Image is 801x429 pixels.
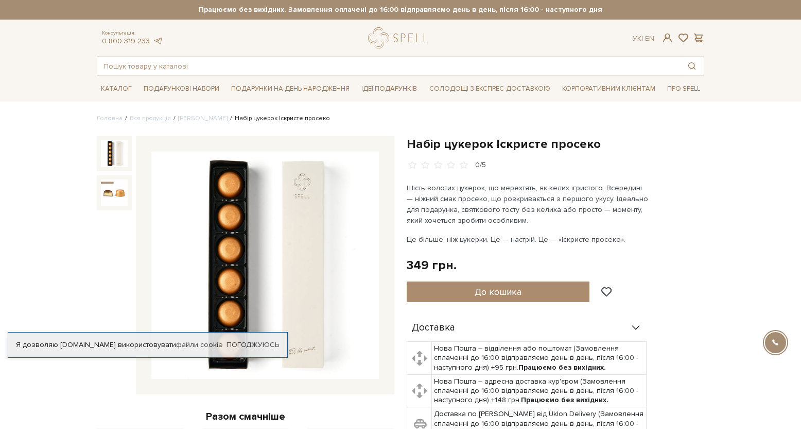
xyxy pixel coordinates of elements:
b: Працюємо без вихідних. [521,395,608,404]
a: Головна [97,114,123,122]
a: Корпоративним клієнтам [558,81,659,97]
span: Доставка [412,323,455,333]
a: Вся продукція [130,114,171,122]
a: Подарунки на День народження [227,81,354,97]
p: Це більше, ніж цукерки. Це — настрій. Це — «Іскристе просеко». [407,234,648,245]
strong: Працюємо без вихідних. Замовлення оплачені до 16:00 відправляємо день в день, після 16:00 - насту... [97,5,704,14]
div: Я дозволяю [DOMAIN_NAME] використовувати [8,340,287,350]
a: logo [368,27,432,48]
input: Пошук товару у каталозі [97,57,680,75]
div: Разом смачніше [97,410,394,423]
span: До кошика [475,286,521,298]
a: файли cookie [176,340,223,349]
b: Працюємо без вихідних. [518,363,606,372]
a: telegram [152,37,163,45]
span: | [641,34,643,43]
a: Погоджуюсь [227,340,279,350]
div: 349 грн. [407,257,457,273]
a: Ідеї подарунків [357,81,421,97]
h1: Набір цукерок Іскристе просеко [407,136,704,152]
a: Солодощі з експрес-доставкою [425,80,554,97]
p: Шість золотих цукерок, що мерехтять, як келих ігристого. Всередині — ніжний смак просеко, що розк... [407,183,648,226]
img: Набір цукерок Іскристе просеко [151,152,379,379]
td: Нова Пошта – адресна доставка кур'єром (Замовлення сплаченні до 16:00 відправляємо день в день, п... [432,374,647,407]
button: До кошика [407,282,589,302]
a: Про Spell [663,81,704,97]
span: Консультація: [102,30,163,37]
button: Пошук товару у каталозі [680,57,704,75]
td: Нова Пошта – відділення або поштомат (Замовлення сплаченні до 16:00 відправляємо день в день, піс... [432,342,647,375]
a: Каталог [97,81,136,97]
div: 0/5 [475,160,486,170]
div: Ук [633,34,654,43]
img: Набір цукерок Іскристе просеко [101,179,128,206]
a: Подарункові набори [140,81,223,97]
a: En [645,34,654,43]
a: [PERSON_NAME] [178,114,228,122]
a: 0 800 319 233 [102,37,150,45]
li: Набір цукерок Іскристе просеко [228,114,330,123]
img: Набір цукерок Іскристе просеко [101,140,128,167]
